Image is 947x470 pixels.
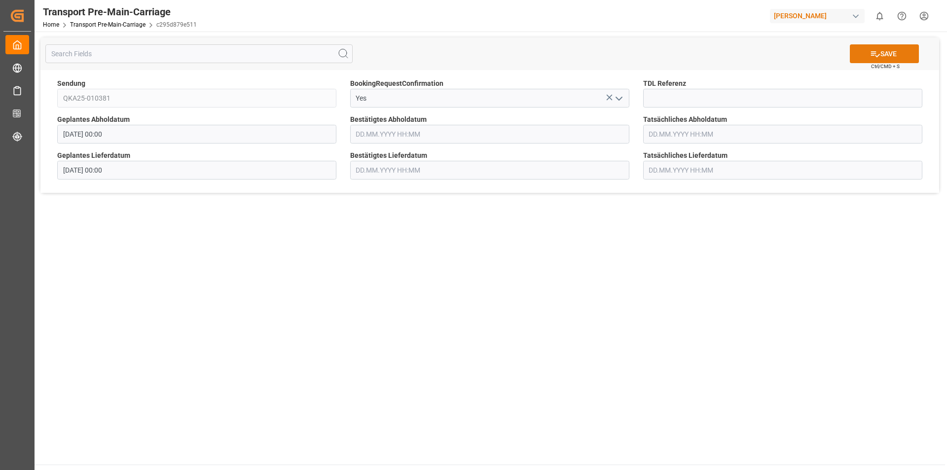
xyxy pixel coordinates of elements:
input: DD.MM.YYYY HH:MM [350,125,629,144]
input: DD.MM.YYYY HH:MM [643,125,922,144]
span: Tatsächliches Lieferdatum [643,150,728,161]
span: Ctrl/CMD + S [871,63,900,70]
span: Tatsächliches Abholdatum [643,114,727,125]
span: Bestätigtes Lieferdatum [350,150,427,161]
button: open menu [611,91,625,106]
button: SAVE [850,44,919,63]
div: Transport Pre-Main-Carriage [43,4,197,19]
span: Sendung [57,78,85,89]
button: [PERSON_NAME] [770,6,869,25]
a: Home [43,21,59,28]
input: DD.MM.YYYY HH:MM [643,161,922,180]
span: Bestätigtes Abholdatum [350,114,427,125]
span: Geplantes Lieferdatum [57,150,130,161]
a: Transport Pre-Main-Carriage [70,21,146,28]
div: [PERSON_NAME] [770,9,865,23]
button: Help Center [891,5,913,27]
input: DD.MM.YYYY HH:MM [57,161,336,180]
button: show 0 new notifications [869,5,891,27]
input: Search Fields [45,44,353,63]
span: Geplantes Abholdatum [57,114,130,125]
input: DD.MM.YYYY HH:MM [350,161,629,180]
input: DD.MM.YYYY HH:MM [57,125,336,144]
span: TDL Referenz [643,78,686,89]
span: BookingRequestConfirmation [350,78,443,89]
